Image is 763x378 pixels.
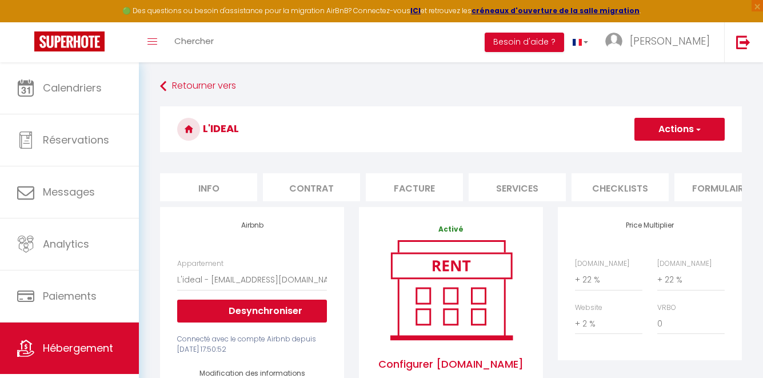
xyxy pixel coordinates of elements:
a: Chercher [166,22,222,62]
h3: L'ideal [160,106,742,152]
label: [DOMAIN_NAME] [575,258,629,269]
span: Messages [43,185,95,199]
a: Retourner vers [160,76,742,97]
img: rent.png [378,235,524,345]
h4: Price Multiplier [575,221,725,229]
h4: Airbnb [177,221,327,229]
span: Paiements [43,289,97,303]
button: Actions [634,118,725,141]
p: Activé [376,224,526,235]
span: Chercher [174,35,214,47]
a: ... [PERSON_NAME] [597,22,724,62]
label: VRBO [657,303,676,313]
span: Calendriers [43,81,102,95]
li: Info [160,173,257,201]
img: logout [736,35,750,49]
span: Hébergement [43,341,113,355]
h4: Modification des informations [194,369,310,377]
button: Desynchroniser [177,300,327,323]
li: Facture [366,173,463,201]
a: ICI [410,6,421,15]
span: [PERSON_NAME] [630,34,710,48]
a: créneaux d'ouverture de la salle migration [472,6,640,15]
img: ... [605,33,622,50]
img: Super Booking [34,31,105,51]
li: Checklists [572,173,669,201]
label: Appartement [177,258,223,269]
label: [DOMAIN_NAME] [657,258,712,269]
div: Connecté avec le compte Airbnb depuis [DATE] 17:50:52 [177,334,327,356]
label: Website [575,303,602,313]
span: Réservations [43,133,109,147]
li: Contrat [263,173,360,201]
li: Services [469,173,566,201]
button: Besoin d'aide ? [485,33,564,52]
span: Analytics [43,237,89,251]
